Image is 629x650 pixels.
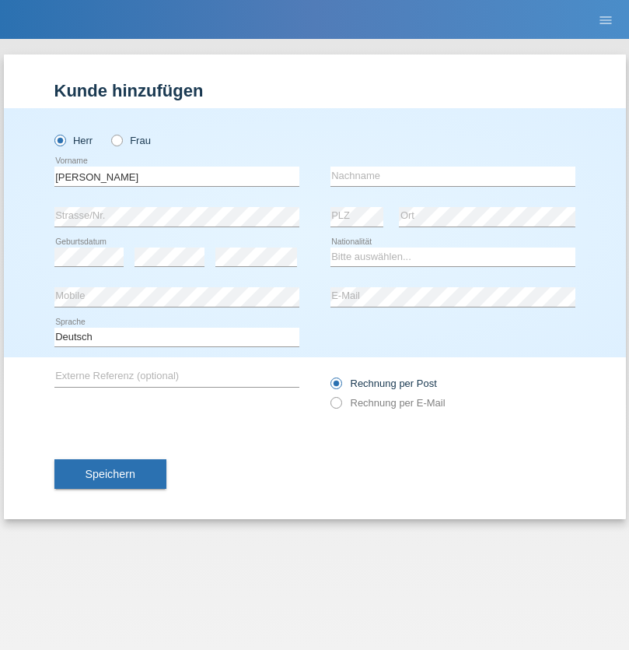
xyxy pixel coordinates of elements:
[54,135,65,145] input: Herr
[590,15,621,24] a: menu
[54,459,166,489] button: Speichern
[330,378,437,389] label: Rechnung per Post
[111,135,151,146] label: Frau
[330,397,446,409] label: Rechnung per E-Mail
[598,12,613,28] i: menu
[330,378,341,397] input: Rechnung per Post
[330,397,341,416] input: Rechnung per E-Mail
[86,468,135,480] span: Speichern
[54,135,93,146] label: Herr
[111,135,121,145] input: Frau
[54,81,575,100] h1: Kunde hinzufügen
